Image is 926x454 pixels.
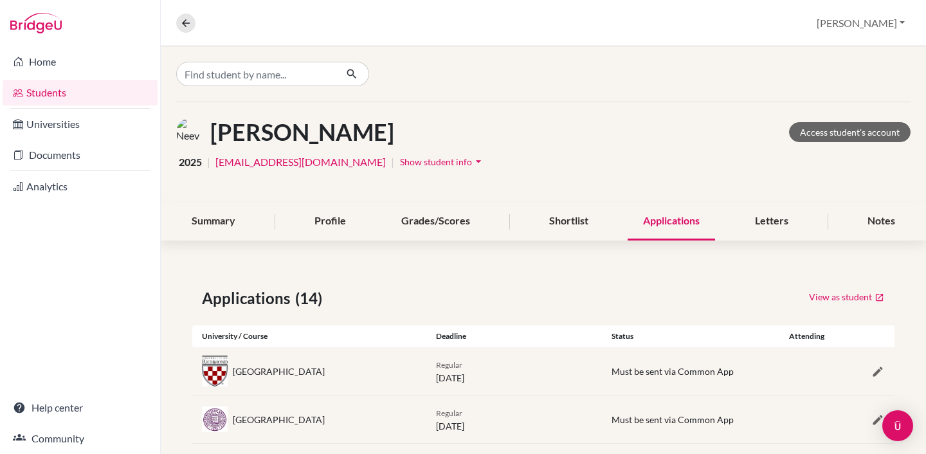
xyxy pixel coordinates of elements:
span: Regular [436,360,462,370]
img: Neev Thakrar's avatar [176,118,205,147]
a: Universities [3,111,158,137]
span: (14) [295,287,327,310]
a: Analytics [3,174,158,199]
a: [EMAIL_ADDRESS][DOMAIN_NAME] [215,154,386,170]
div: Attending [777,331,836,342]
div: [GEOGRAPHIC_DATA] [233,413,325,426]
span: Show student info [400,156,472,167]
img: us_nor_xmt26504.jpeg [202,406,228,432]
div: Status [602,331,777,342]
div: Deadline [426,331,602,342]
span: | [391,154,394,170]
div: [GEOGRAPHIC_DATA] [233,365,325,378]
button: [PERSON_NAME] [811,11,911,35]
a: Access student's account [789,122,911,142]
span: Must be sent via Common App [612,414,734,425]
h1: [PERSON_NAME] [210,118,394,146]
div: University / Course [192,331,426,342]
button: Show student infoarrow_drop_down [399,152,486,172]
span: Must be sent via Common App [612,366,734,377]
div: Profile [299,203,361,241]
a: Community [3,426,158,451]
div: Open Intercom Messenger [882,410,913,441]
img: Bridge-U [10,13,62,33]
a: Help center [3,395,158,421]
span: Applications [202,287,295,310]
a: View as student [808,287,885,307]
img: us_uor_uzfq478p.jpeg [202,356,228,386]
div: Applications [628,203,715,241]
div: [DATE] [426,406,602,433]
div: Notes [852,203,911,241]
i: arrow_drop_down [472,155,485,168]
span: 2025 [179,154,202,170]
a: Home [3,49,158,75]
span: | [207,154,210,170]
span: Regular [436,408,462,418]
div: Letters [740,203,804,241]
div: Summary [176,203,251,241]
a: Documents [3,142,158,168]
div: [DATE] [426,358,602,385]
a: Students [3,80,158,105]
div: Shortlist [534,203,604,241]
div: Grades/Scores [386,203,486,241]
input: Find student by name... [176,62,336,86]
